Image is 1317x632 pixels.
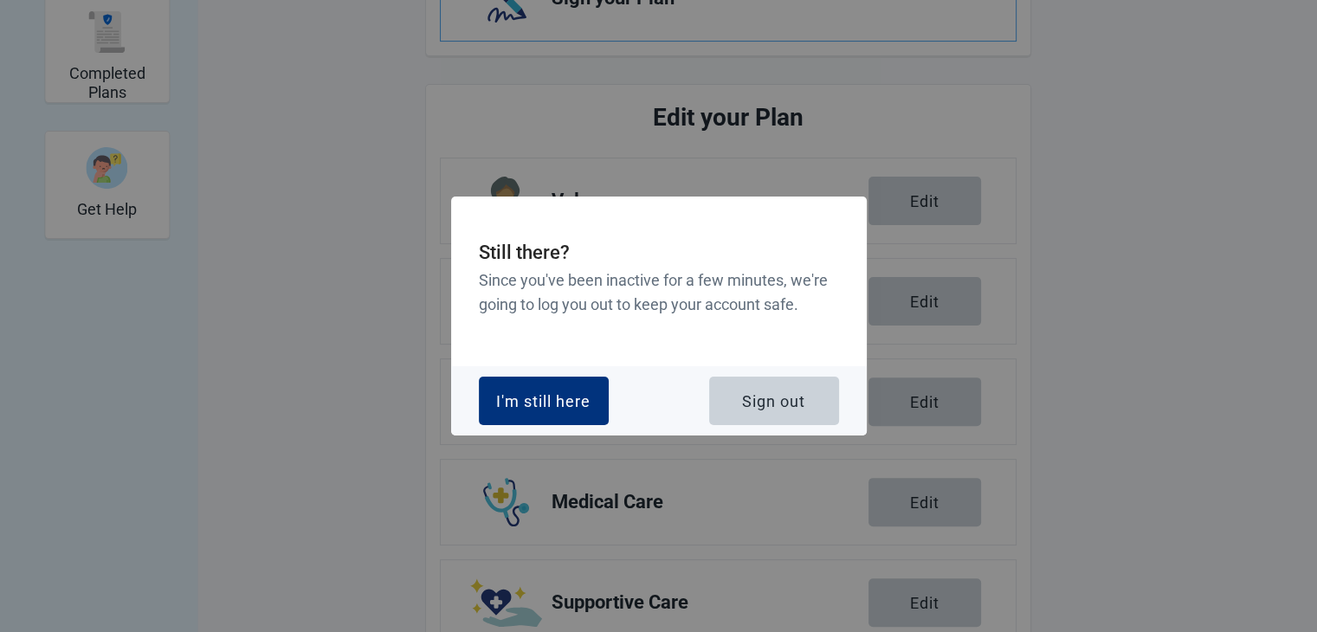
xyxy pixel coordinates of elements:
div: I'm still here [496,392,591,410]
h2: Still there? [479,238,839,268]
h3: Since you've been inactive for a few minutes, we're going to log you out to keep your account safe. [479,268,839,318]
div: Sign out [742,392,805,410]
button: I'm still here [479,377,609,425]
button: Sign out [709,377,839,425]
